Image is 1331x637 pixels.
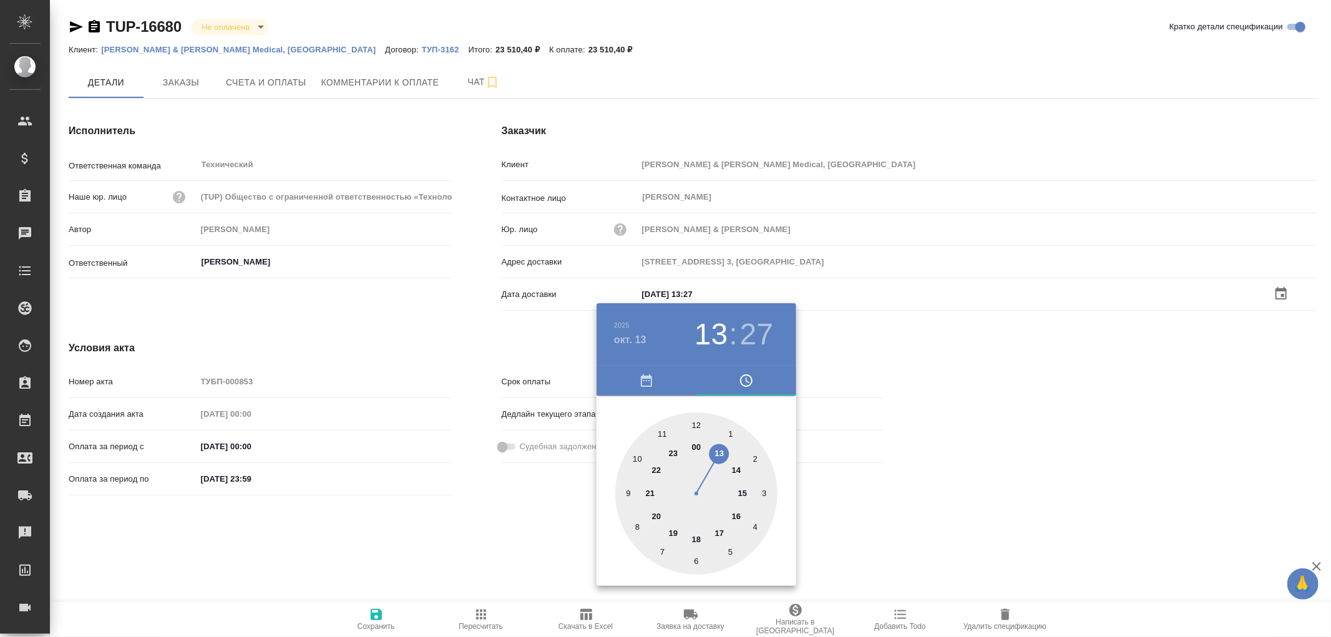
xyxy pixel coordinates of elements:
[729,317,737,352] h3: :
[614,321,630,329] button: 2025
[695,317,728,352] button: 13
[614,333,646,348] button: окт. 13
[740,317,773,352] button: 27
